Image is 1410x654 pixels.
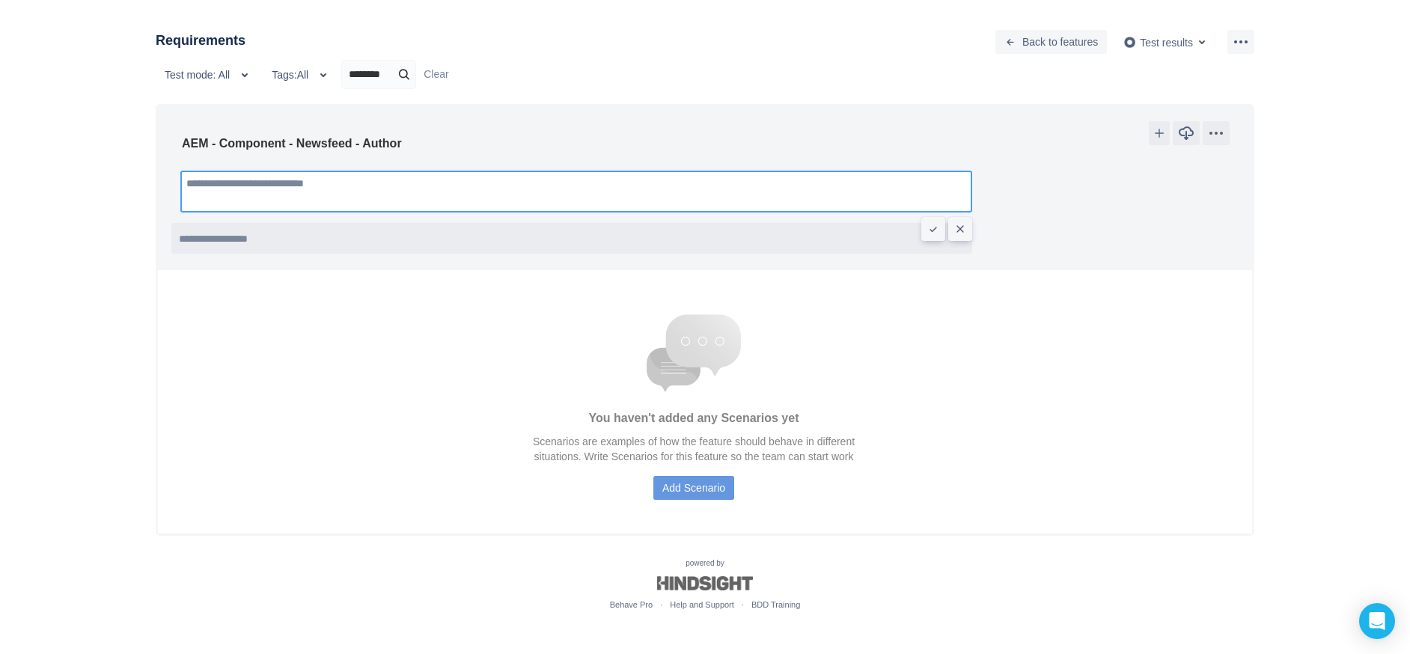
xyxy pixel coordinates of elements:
span: Confirm [927,223,939,235]
button: Tags:All [263,63,341,87]
span: Test mode: All [165,63,230,87]
span: Add Scenario [662,476,725,500]
button: Add Scenario [653,476,734,500]
span: more [1207,124,1225,142]
h3: Requirements [156,30,245,51]
div: Open Intercom Messenger [1359,603,1395,639]
div: powered by [144,558,1266,612]
h3: You haven't added any Scenarios yet [135,409,1252,427]
a: Back to features [995,35,1107,47]
span: back icon [1004,36,1016,48]
span: more [1232,33,1250,51]
span: search icon [395,67,413,82]
a: Clear [424,68,448,80]
button: Confirm [921,217,945,241]
a: Help and Support [670,600,734,609]
button: Test mode: All [156,63,263,87]
img: AgwABIgr006M16MAAAAASUVORK5CYII= [1123,36,1136,49]
span: Back to features [1022,30,1098,54]
h3: AEM - Component - Newsfeed - Author [182,134,402,153]
span: Tags: All [272,63,308,87]
button: Cancel [948,217,972,241]
span: download icon [1177,124,1195,142]
button: Back to features [995,30,1107,54]
button: Test results [1114,30,1220,54]
p: Scenarios are examples of how the feature should behave in different situations. Write Scenarios ... [135,435,1252,465]
a: BDD Training [751,600,800,609]
span: Cancel [954,223,966,235]
a: Behave Pro [610,600,653,609]
a: Add Scenario [653,481,734,493]
span: add icon [1153,127,1165,139]
span: Test results [1140,36,1193,48]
